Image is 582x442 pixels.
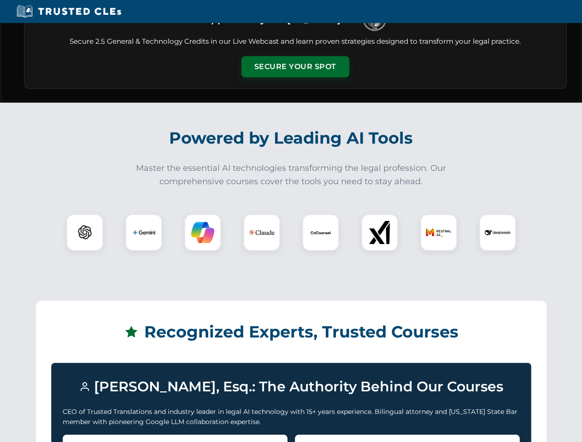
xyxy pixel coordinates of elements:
[191,221,214,244] img: Copilot Logo
[35,36,555,47] p: Secure 2.5 General & Technology Credits in our Live Webcast and learn proven strategies designed ...
[51,316,531,348] h2: Recognized Experts, Trusted Courses
[241,56,349,77] button: Secure Your Spot
[66,214,103,251] div: ChatGPT
[368,221,391,244] img: xAI Logo
[71,219,98,246] img: ChatGPT Logo
[36,122,547,154] h2: Powered by Leading AI Tools
[420,214,457,251] div: Mistral AI
[309,221,332,244] img: CoCounsel Logo
[426,220,452,245] img: Mistral AI Logo
[63,374,520,399] h3: [PERSON_NAME], Esq.: The Authority Behind Our Courses
[243,214,280,251] div: Claude
[130,162,453,188] p: Master the essential AI technologies transforming the legal profession. Our comprehensive courses...
[249,220,275,245] img: Claude Logo
[479,214,516,251] div: DeepSeek
[485,220,511,245] img: DeepSeek Logo
[125,214,162,251] div: Gemini
[302,214,339,251] div: CoCounsel
[14,5,124,18] img: Trusted CLEs
[132,221,155,244] img: Gemini Logo
[184,214,221,251] div: Copilot
[361,214,398,251] div: xAI
[63,407,520,427] p: CEO of Trusted Translations and industry leader in legal AI technology with 15+ years experience....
